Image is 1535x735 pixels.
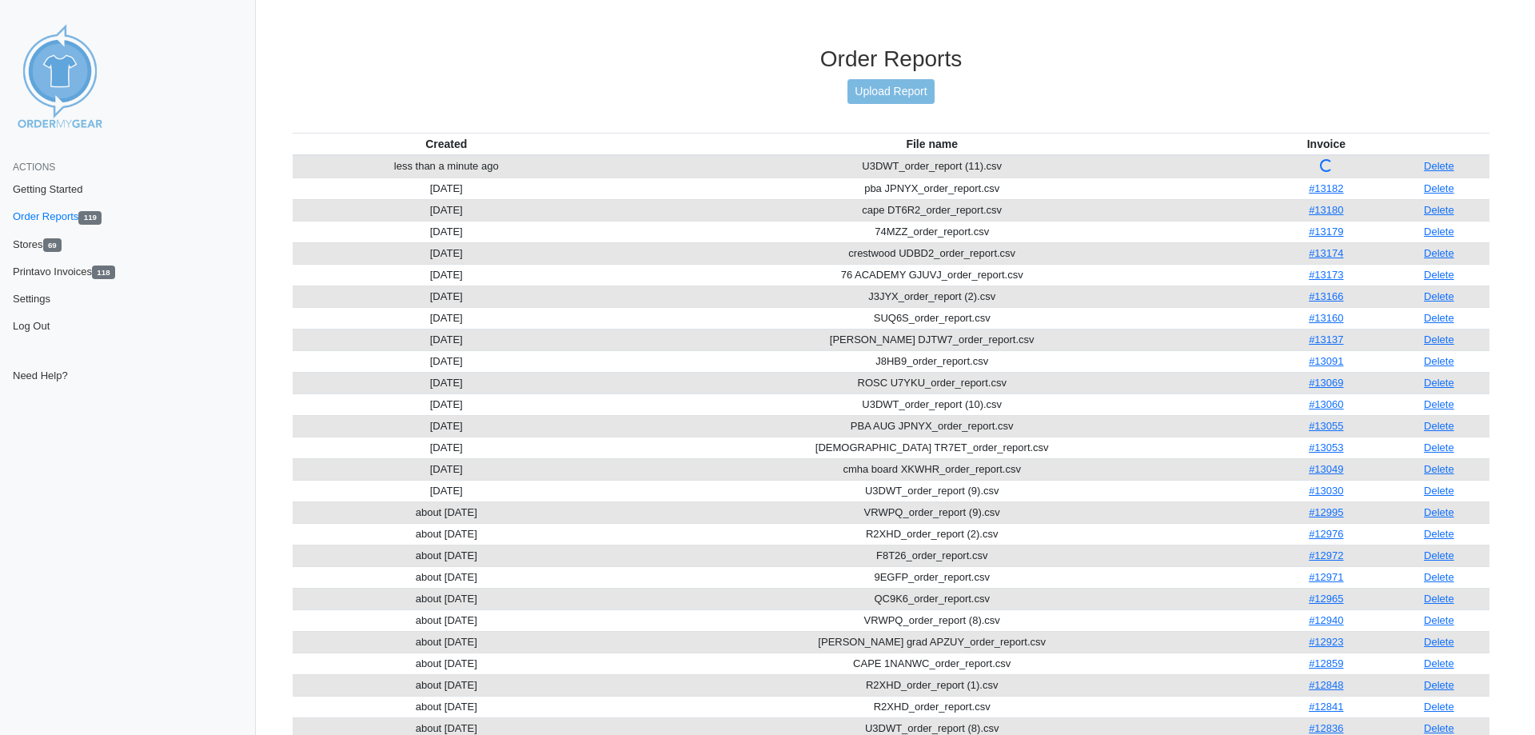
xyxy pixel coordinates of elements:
[1424,722,1454,734] a: Delete
[1264,133,1389,155] th: Invoice
[1424,355,1454,367] a: Delete
[293,221,600,242] td: [DATE]
[600,221,1264,242] td: 74MZZ_order_report.csv
[600,696,1264,717] td: R2XHD_order_report.csv
[293,609,600,631] td: about [DATE]
[1424,701,1454,713] a: Delete
[1424,549,1454,561] a: Delete
[600,501,1264,523] td: VRWPQ_order_report (9).csv
[1309,355,1343,367] a: #13091
[600,545,1264,566] td: F8T26_order_report.csv
[1424,614,1454,626] a: Delete
[1309,657,1343,669] a: #12859
[1424,269,1454,281] a: Delete
[1309,204,1343,216] a: #13180
[600,480,1264,501] td: U3DWT_order_report (9).csv
[1424,463,1454,475] a: Delete
[600,523,1264,545] td: R2XHD_order_report (2).csv
[1424,160,1454,172] a: Delete
[1424,506,1454,518] a: Delete
[1309,247,1343,259] a: #13174
[600,437,1264,458] td: [DEMOGRAPHIC_DATA] TR7ET_order_report.csv
[293,437,600,458] td: [DATE]
[1424,334,1454,346] a: Delete
[293,350,600,372] td: [DATE]
[600,242,1264,264] td: crestwood UDBD2_order_report.csv
[1309,549,1343,561] a: #12972
[600,415,1264,437] td: PBA AUG JPNYX_order_report.csv
[1309,334,1343,346] a: #13137
[1424,182,1454,194] a: Delete
[293,458,600,480] td: [DATE]
[293,264,600,286] td: [DATE]
[293,696,600,717] td: about [DATE]
[1424,485,1454,497] a: Delete
[1424,226,1454,238] a: Delete
[293,566,600,588] td: about [DATE]
[600,329,1264,350] td: [PERSON_NAME] DJTW7_order_report.csv
[293,653,600,674] td: about [DATE]
[1424,657,1454,669] a: Delete
[600,133,1264,155] th: File name
[1424,593,1454,605] a: Delete
[1309,528,1343,540] a: #12976
[1309,679,1343,691] a: #12848
[1424,571,1454,583] a: Delete
[600,393,1264,415] td: U3DWT_order_report (10).csv
[293,242,600,264] td: [DATE]
[1309,701,1343,713] a: #12841
[78,211,102,225] span: 119
[1424,420,1454,432] a: Delete
[847,79,934,104] a: Upload Report
[600,458,1264,480] td: cmha board XKWHR_order_report.csv
[293,415,600,437] td: [DATE]
[293,480,600,501] td: [DATE]
[13,162,55,173] span: Actions
[293,178,600,199] td: [DATE]
[600,199,1264,221] td: cape DT6R2_order_report.csv
[293,286,600,307] td: [DATE]
[600,350,1264,372] td: J8HB9_order_report.csv
[92,266,115,279] span: 118
[600,372,1264,393] td: ROSC U7YKU_order_report.csv
[293,329,600,350] td: [DATE]
[600,631,1264,653] td: [PERSON_NAME] grad APZUY_order_report.csv
[1309,593,1343,605] a: #12965
[1424,441,1454,453] a: Delete
[1424,679,1454,691] a: Delete
[600,588,1264,609] td: QC9K6_order_report.csv
[600,653,1264,674] td: CAPE 1NANWC_order_report.csv
[1309,290,1343,302] a: #13166
[600,155,1264,178] td: U3DWT_order_report (11).csv
[1309,377,1343,389] a: #13069
[1424,204,1454,216] a: Delete
[1309,441,1343,453] a: #13053
[293,372,600,393] td: [DATE]
[600,178,1264,199] td: pba JPNYX_order_report.csv
[600,264,1264,286] td: 76 ACADEMY GJUVJ_order_report.csv
[293,588,600,609] td: about [DATE]
[600,566,1264,588] td: 9EGFP_order_report.csv
[293,501,600,523] td: about [DATE]
[293,631,600,653] td: about [DATE]
[600,609,1264,631] td: VRWPQ_order_report (8).csv
[293,307,600,329] td: [DATE]
[293,46,1489,73] h3: Order Reports
[1309,182,1343,194] a: #13182
[1309,636,1343,648] a: #12923
[1309,485,1343,497] a: #13030
[1309,571,1343,583] a: #12971
[293,393,600,415] td: [DATE]
[1309,614,1343,626] a: #12940
[600,307,1264,329] td: SUQ6S_order_report.csv
[1309,722,1343,734] a: #12836
[1424,528,1454,540] a: Delete
[293,545,600,566] td: about [DATE]
[1309,226,1343,238] a: #13179
[1309,398,1343,410] a: #13060
[293,674,600,696] td: about [DATE]
[1424,636,1454,648] a: Delete
[293,133,600,155] th: Created
[600,286,1264,307] td: J3JYX_order_report (2).csv
[293,199,600,221] td: [DATE]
